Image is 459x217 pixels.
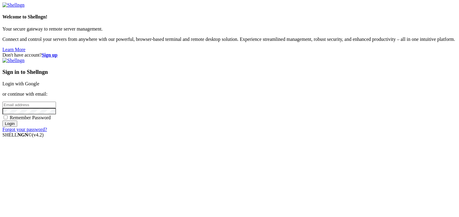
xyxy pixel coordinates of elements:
[2,26,457,32] p: Your secure gateway to remote server management.
[18,132,28,137] b: NGN
[2,120,17,127] input: Login
[2,37,457,42] p: Connect and control your servers from anywhere with our powerful, browser-based terminal and remo...
[2,81,39,86] a: Login with Google
[2,132,44,137] span: SHELL ©
[2,58,25,63] img: Shellngn
[2,52,457,58] div: Don't have account?
[42,52,57,58] a: Sign up
[10,115,51,120] span: Remember Password
[2,14,457,20] h4: Welcome to Shellngn!
[4,115,8,119] input: Remember Password
[2,47,25,52] a: Learn More
[2,102,56,108] input: Email address
[2,127,47,132] a: Forgot your password?
[2,91,457,97] p: or continue with email:
[32,132,44,137] span: 4.2.0
[2,69,457,75] h3: Sign in to Shellngn
[2,2,25,8] img: Shellngn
